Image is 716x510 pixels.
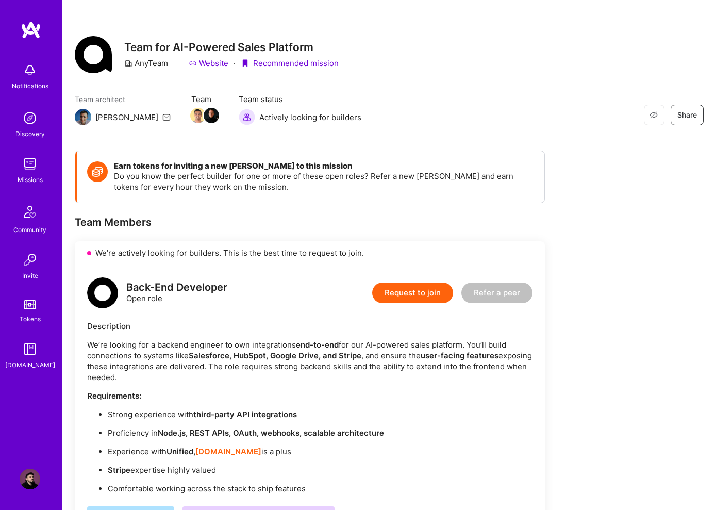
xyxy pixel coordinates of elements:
[20,339,40,359] img: guide book
[87,391,141,401] strong: Requirements:
[158,428,384,438] strong: Node.js, REST APIs, OAuth, webhooks, scalable architecture
[108,483,532,494] p: Comfortable working across the stack to ship features
[191,107,205,124] a: Team Member Avatar
[17,469,43,489] a: User Avatar
[241,58,339,69] div: Recommended mission
[114,161,534,171] h4: Earn tokens for inviting a new [PERSON_NAME] to this mission
[126,282,227,304] div: Open role
[191,94,218,105] span: Team
[671,105,704,125] button: Share
[124,59,132,68] i: icon CompanyGray
[189,351,361,360] strong: Salesforce, HubSpot, Google Drive, and Stripe
[126,282,227,293] div: Back-End Developer
[372,283,453,303] button: Request to join
[195,447,261,456] a: [DOMAIN_NAME]
[20,250,40,270] img: Invite
[87,339,532,383] p: We’re looking for a backend engineer to own integrations for our AI-powered sales platform. You’l...
[241,59,249,68] i: icon PurpleRibbon
[5,359,55,370] div: [DOMAIN_NAME]
[108,465,532,475] p: expertise highly valued
[20,314,41,324] div: Tokens
[75,109,91,125] img: Team Architect
[20,108,40,128] img: discovery
[13,224,46,235] div: Community
[421,351,498,360] strong: user-facing features
[108,446,532,457] p: Experience with is a plus
[108,465,130,475] strong: Stripe
[87,161,108,182] img: Token icon
[21,21,41,39] img: logo
[75,94,171,105] span: Team architect
[461,283,532,303] button: Refer a peer
[259,112,361,123] span: Actively looking for builders
[114,171,534,192] p: Do you know the perfect builder for one or more of these open roles? Refer a new [PERSON_NAME] an...
[296,340,339,350] strong: end-to-end
[190,108,206,123] img: Team Member Avatar
[12,80,48,91] div: Notifications
[18,200,42,224] img: Community
[234,58,236,69] div: ·
[239,109,255,125] img: Actively looking for builders
[18,174,43,185] div: Missions
[20,469,40,489] img: User Avatar
[189,58,228,69] a: Website
[239,94,361,105] span: Team status
[87,321,532,332] div: Description
[75,241,545,265] div: We’re actively looking for builders. This is the best time to request to join.
[15,128,45,139] div: Discovery
[124,58,168,69] div: AnyTeam
[204,108,219,123] img: Team Member Avatar
[124,41,339,54] h3: Team for AI-Powered Sales Platform
[75,36,112,73] img: Company Logo
[20,60,40,80] img: bell
[75,216,545,229] div: Team Members
[650,111,658,119] i: icon EyeClosed
[205,107,218,124] a: Team Member Avatar
[108,409,532,420] p: Strong experience with
[87,277,118,308] img: logo
[95,112,158,123] div: [PERSON_NAME]
[162,113,171,121] i: icon Mail
[20,154,40,174] img: teamwork
[677,110,697,120] span: Share
[193,409,297,419] strong: third-party API integrations
[22,270,38,281] div: Invite
[24,300,36,309] img: tokens
[166,447,195,456] strong: Unified,
[108,427,532,438] p: Proficiency in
